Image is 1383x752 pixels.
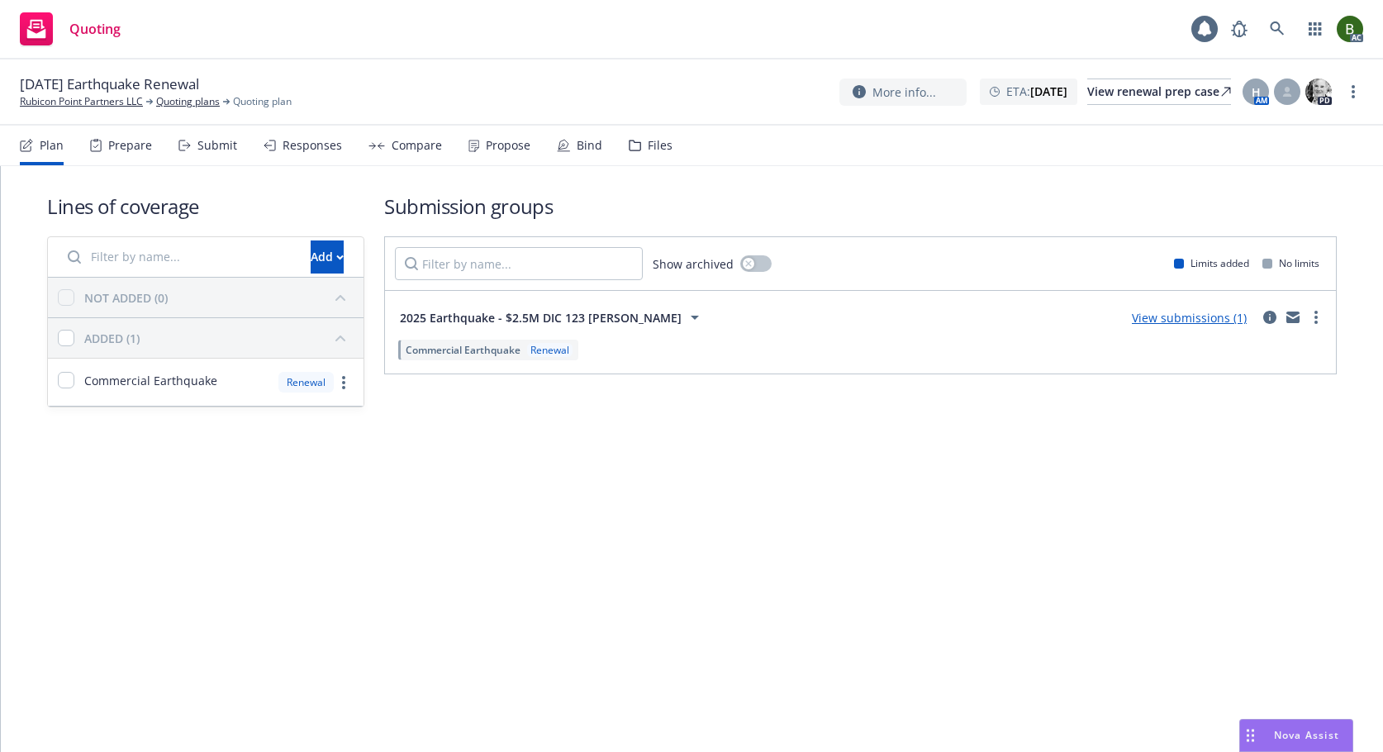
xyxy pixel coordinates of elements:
[1343,82,1363,102] a: more
[197,139,237,152] div: Submit
[40,139,64,152] div: Plan
[84,289,168,307] div: NOT ADDED (0)
[1260,307,1280,327] a: circleInformation
[69,22,121,36] span: Quoting
[872,83,936,101] span: More info...
[84,372,217,389] span: Commercial Earthquake
[1030,83,1067,99] strong: [DATE]
[278,372,334,393] div: Renewal
[84,284,354,311] button: NOT ADDED (0)
[311,240,344,274] button: Add
[1252,83,1261,101] span: H
[395,247,643,280] input: Filter by name...
[108,139,152,152] div: Prepare
[283,139,342,152] div: Responses
[1087,79,1231,105] a: View renewal prep case
[1262,256,1319,270] div: No limits
[1174,256,1249,270] div: Limits added
[58,240,301,274] input: Filter by name...
[84,330,140,347] div: ADDED (1)
[1223,12,1256,45] a: Report a Bug
[486,139,530,152] div: Propose
[395,301,710,334] button: 2025 Earthquake - $2.5M DIC 123 [PERSON_NAME]
[406,343,520,357] span: Commercial Earthquake
[1240,720,1261,751] div: Drag to move
[156,94,220,109] a: Quoting plans
[400,309,682,326] span: 2025 Earthquake - $2.5M DIC 123 [PERSON_NAME]
[233,94,292,109] span: Quoting plan
[20,94,143,109] a: Rubicon Point Partners LLC
[334,373,354,393] a: more
[527,343,573,357] div: Renewal
[577,139,602,152] div: Bind
[84,325,354,351] button: ADDED (1)
[392,139,442,152] div: Compare
[1337,16,1363,42] img: photo
[1261,12,1294,45] a: Search
[384,193,1337,220] h1: Submission groups
[47,193,364,220] h1: Lines of coverage
[1132,310,1247,326] a: View submissions (1)
[1006,83,1067,100] span: ETA :
[653,255,734,273] span: Show archived
[648,139,672,152] div: Files
[1239,719,1353,752] button: Nova Assist
[839,79,967,106] button: More info...
[1305,79,1332,105] img: photo
[1274,728,1339,742] span: Nova Assist
[1283,307,1303,327] a: mail
[1299,12,1332,45] a: Switch app
[1306,307,1326,327] a: more
[1087,79,1231,104] div: View renewal prep case
[13,6,127,52] a: Quoting
[311,241,344,273] div: Add
[20,74,199,94] span: [DATE] Earthquake Renewal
